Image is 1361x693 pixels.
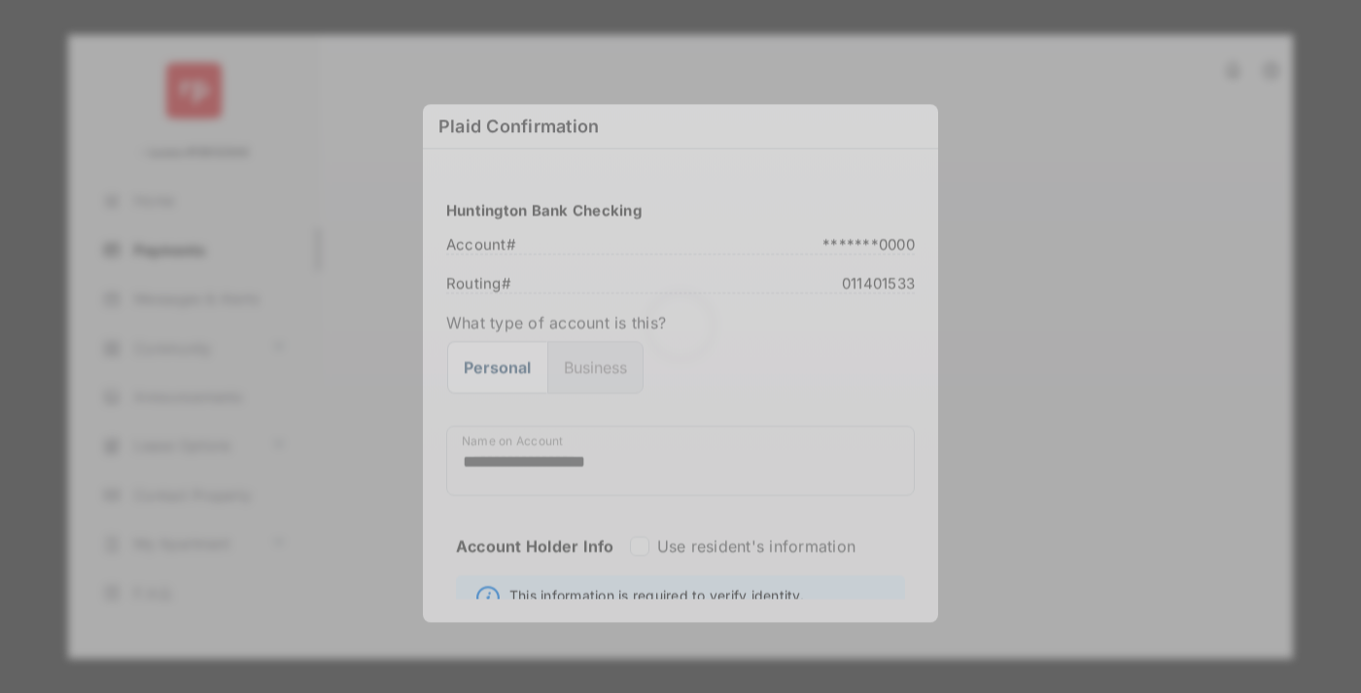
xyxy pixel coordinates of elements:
button: Business [547,341,644,394]
span: Account # [446,235,522,250]
h3: Huntington Bank Checking [446,201,915,220]
label: Use resident's information [657,537,855,556]
span: Routing # [446,274,517,289]
button: Personal [447,341,547,394]
span: 011401533 [836,274,915,289]
label: What type of account is this? [446,313,915,332]
h6: Plaid Confirmation [423,104,938,149]
strong: Account Holder Info [456,537,614,591]
span: This information is required to verify identity. [509,586,804,609]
